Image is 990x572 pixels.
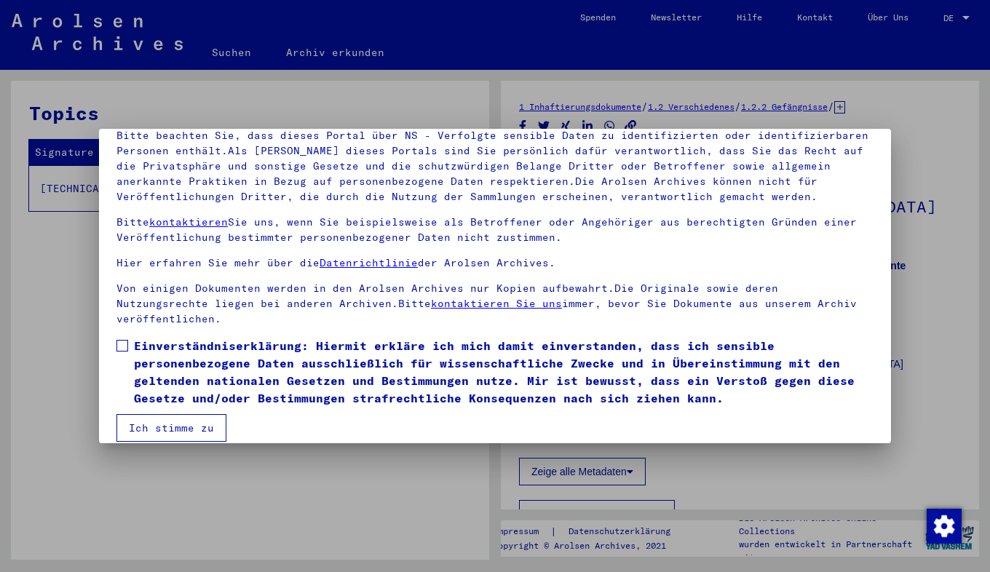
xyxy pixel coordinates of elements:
p: Hier erfahren Sie mehr über die der Arolsen Archives. [116,255,874,271]
span: Einverständniserklärung: Hiermit erkläre ich mich damit einverstanden, dass ich sensible personen... [134,337,874,407]
a: kontaktieren Sie uns [431,297,562,310]
p: Bitte beachten Sie, dass dieses Portal über NS - Verfolgte sensible Daten zu identifizierten oder... [116,128,874,204]
img: Zustimmung ändern [927,509,962,544]
button: Ich stimme zu [116,414,226,442]
a: Datenrichtlinie [320,256,418,269]
a: kontaktieren [149,215,228,229]
p: Von einigen Dokumenten werden in den Arolsen Archives nur Kopien aufbewahrt.Die Originale sowie d... [116,281,874,327]
div: Zustimmung ändern [926,508,961,543]
p: Bitte Sie uns, wenn Sie beispielsweise als Betroffener oder Angehöriger aus berechtigten Gründen ... [116,215,874,245]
